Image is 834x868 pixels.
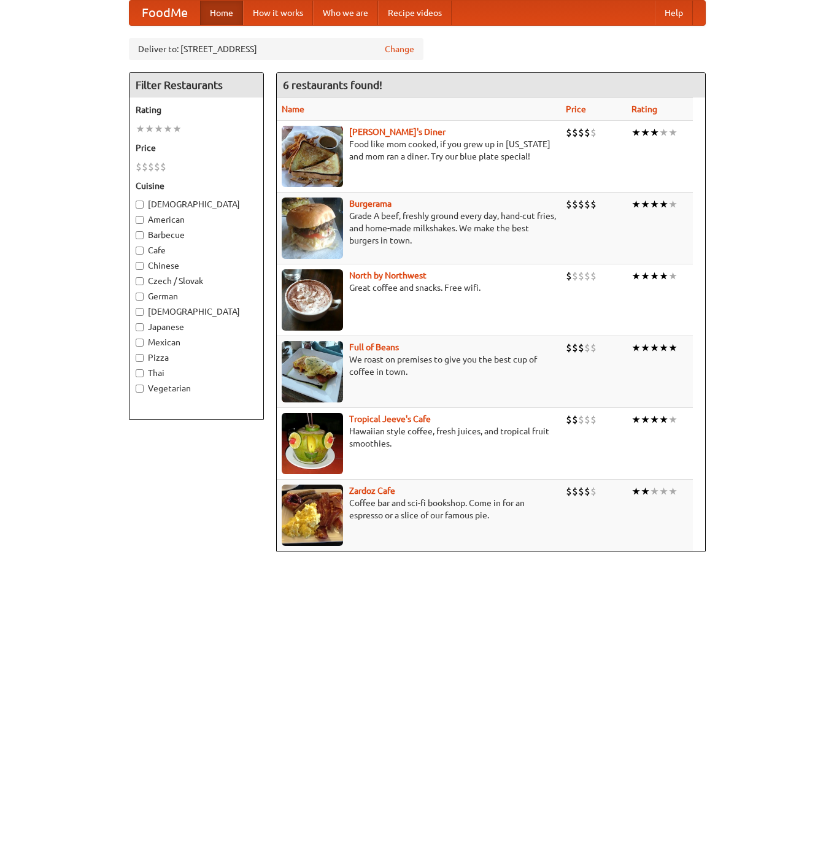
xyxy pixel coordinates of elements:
[631,104,657,114] a: Rating
[659,198,668,211] li: ★
[631,485,641,498] li: ★
[349,414,431,424] a: Tropical Jeeve's Cafe
[641,341,650,355] li: ★
[572,485,578,498] li: $
[572,198,578,211] li: $
[659,341,668,355] li: ★
[349,486,395,496] a: Zardoz Cafe
[566,485,572,498] li: $
[385,43,414,55] a: Change
[650,126,659,139] li: ★
[282,138,556,163] p: Food like mom cooked, if you grew up in [US_STATE] and mom ran a diner. Try our blue plate special!
[154,122,163,136] li: ★
[572,413,578,426] li: $
[650,485,659,498] li: ★
[631,269,641,283] li: ★
[349,271,427,280] a: North by Northwest
[631,126,641,139] li: ★
[136,308,144,316] input: [DEMOGRAPHIC_DATA]
[282,353,556,378] p: We roast on premises to give you the best cup of coffee in town.
[650,413,659,426] li: ★
[282,497,556,521] p: Coffee bar and sci-fi bookshop. Come in for an espresso or a slice of our famous pie.
[566,126,572,139] li: $
[136,259,257,272] label: Chinese
[136,216,144,224] input: American
[659,485,668,498] li: ★
[578,269,584,283] li: $
[136,369,144,377] input: Thai
[590,126,597,139] li: $
[578,341,584,355] li: $
[590,269,597,283] li: $
[282,413,343,474] img: jeeves.jpg
[160,160,166,174] li: $
[282,341,343,402] img: beans.jpg
[631,341,641,355] li: ★
[650,341,659,355] li: ★
[163,122,172,136] li: ★
[349,199,392,209] a: Burgerama
[136,244,257,256] label: Cafe
[578,198,584,211] li: $
[590,198,597,211] li: $
[668,198,678,211] li: ★
[590,413,597,426] li: $
[578,413,584,426] li: $
[566,104,586,114] a: Price
[282,485,343,546] img: zardoz.jpg
[572,126,578,139] li: $
[566,269,572,283] li: $
[136,247,144,255] input: Cafe
[282,126,343,187] img: sallys.jpg
[136,336,257,348] label: Mexican
[378,1,452,25] a: Recipe videos
[142,160,148,174] li: $
[136,229,257,241] label: Barbecue
[129,38,423,60] div: Deliver to: [STREET_ADDRESS]
[136,290,257,302] label: German
[584,126,590,139] li: $
[136,351,257,364] label: Pizza
[136,198,257,210] label: [DEMOGRAPHIC_DATA]
[659,269,668,283] li: ★
[655,1,693,25] a: Help
[148,160,154,174] li: $
[659,413,668,426] li: ★
[641,413,650,426] li: ★
[243,1,313,25] a: How it works
[136,122,145,136] li: ★
[650,198,659,211] li: ★
[136,104,257,116] h5: Rating
[641,126,650,139] li: ★
[349,342,399,352] a: Full of Beans
[349,127,446,137] a: [PERSON_NAME]'s Diner
[668,485,678,498] li: ★
[313,1,378,25] a: Who we are
[136,160,142,174] li: $
[136,293,144,301] input: German
[136,277,144,285] input: Czech / Slovak
[172,122,182,136] li: ★
[136,339,144,347] input: Mexican
[136,180,257,192] h5: Cuisine
[282,210,556,247] p: Grade A beef, freshly ground every day, hand-cut fries, and home-made milkshakes. We make the bes...
[282,282,556,294] p: Great coffee and snacks. Free wifi.
[650,269,659,283] li: ★
[282,104,304,114] a: Name
[566,413,572,426] li: $
[136,323,144,331] input: Japanese
[283,79,382,91] ng-pluralize: 6 restaurants found!
[584,413,590,426] li: $
[129,73,263,98] h4: Filter Restaurants
[282,198,343,259] img: burgerama.jpg
[584,198,590,211] li: $
[129,1,200,25] a: FoodMe
[668,413,678,426] li: ★
[136,262,144,270] input: Chinese
[136,213,257,226] label: American
[668,341,678,355] li: ★
[641,269,650,283] li: ★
